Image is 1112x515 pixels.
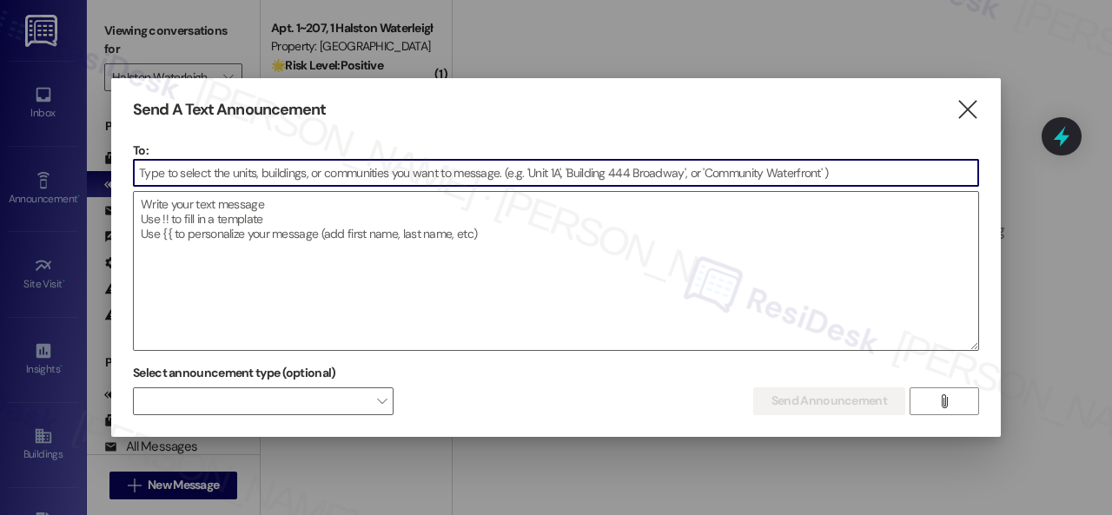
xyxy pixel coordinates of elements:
span: Send Announcement [771,392,887,410]
button: Send Announcement [753,387,905,415]
p: To: [133,142,979,159]
h3: Send A Text Announcement [133,100,326,120]
input: Type to select the units, buildings, or communities you want to message. (e.g. 'Unit 1A', 'Buildi... [134,160,978,186]
label: Select announcement type (optional) [133,360,336,386]
i:  [937,394,950,408]
i:  [956,101,979,119]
